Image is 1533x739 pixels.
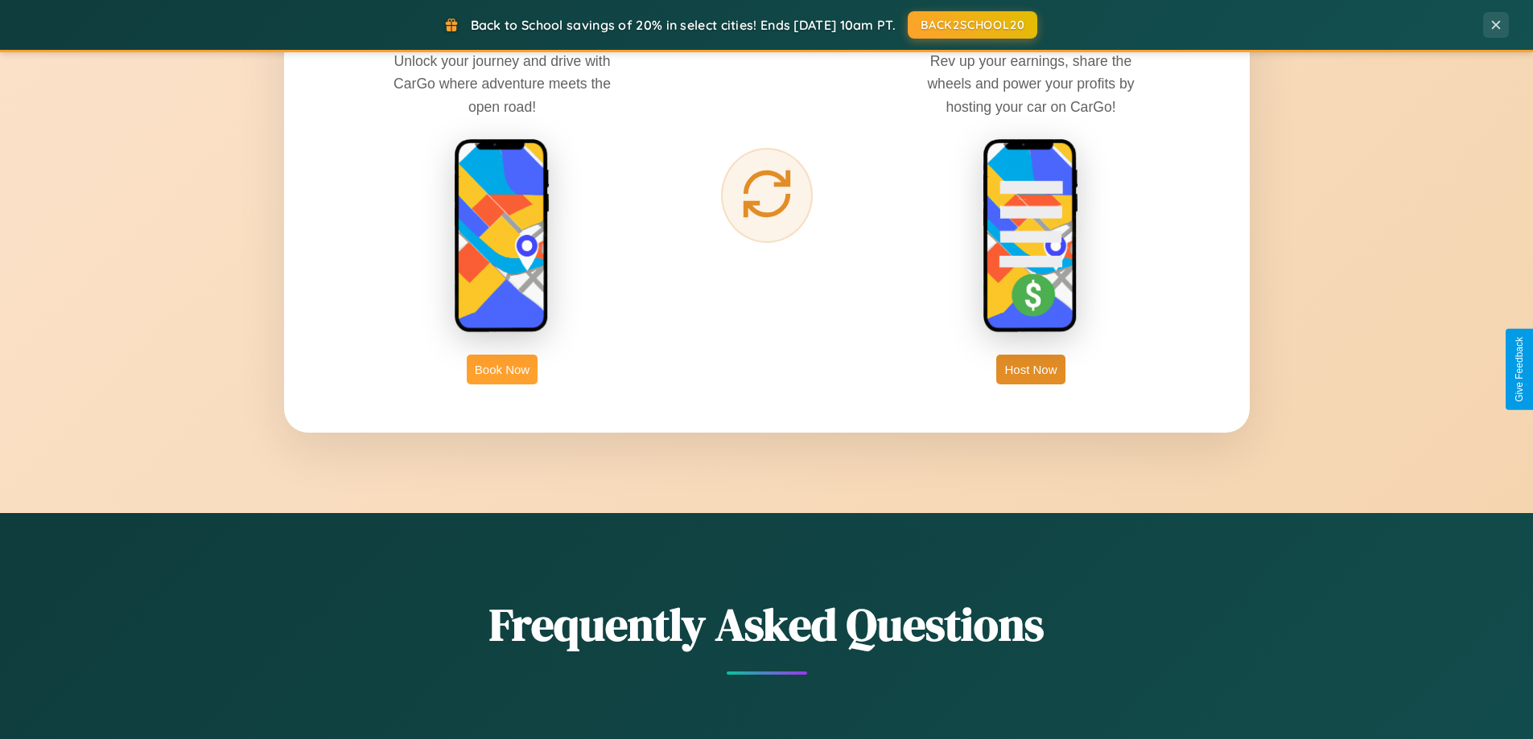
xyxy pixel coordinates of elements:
img: rent phone [454,138,550,335]
img: host phone [983,138,1079,335]
button: BACK2SCHOOL20 [908,11,1037,39]
button: Book Now [467,355,538,384]
span: Back to School savings of 20% in select cities! Ends [DATE] 10am PT. [471,17,896,33]
p: Unlock your journey and drive with CarGo where adventure meets the open road! [381,50,623,117]
p: Rev up your earnings, share the wheels and power your profits by hosting your car on CarGo! [910,50,1152,117]
div: Give Feedback [1514,337,1525,402]
button: Host Now [996,355,1065,384]
h2: Frequently Asked Questions [284,593,1250,655]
